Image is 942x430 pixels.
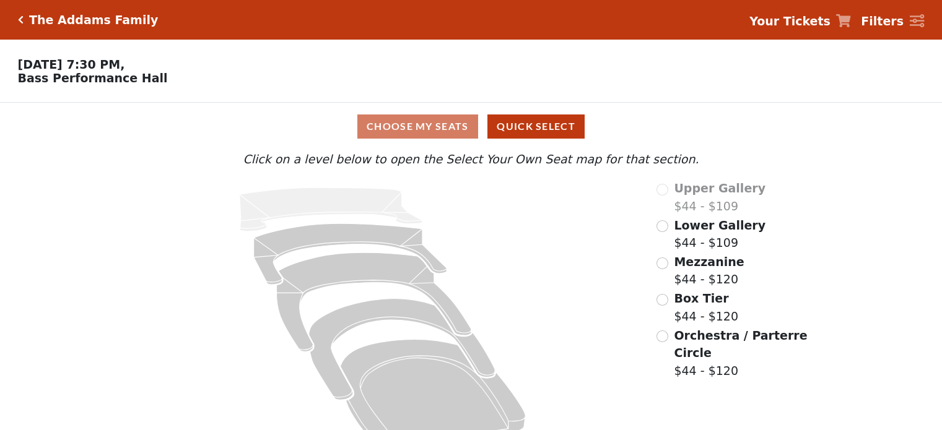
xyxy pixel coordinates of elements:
span: Box Tier [674,291,728,305]
p: Click on a level below to open the Select Your Own Seat map for that section. [126,150,815,168]
label: $44 - $109 [674,179,765,215]
label: $44 - $109 [674,217,765,252]
path: Lower Gallery - Seats Available: 234 [254,223,447,285]
strong: Filters [861,14,904,28]
span: Mezzanine [674,255,744,269]
h5: The Addams Family [29,13,158,27]
span: Upper Gallery [674,181,765,195]
span: Lower Gallery [674,218,765,232]
a: Click here to go back to filters [18,15,24,24]
button: Quick Select [487,114,585,139]
span: Orchestra / Parterre Circle [674,329,807,360]
path: Upper Gallery - Seats Available: 0 [240,187,422,231]
label: $44 - $120 [674,253,744,288]
a: Filters [861,12,924,30]
a: Your Tickets [749,12,851,30]
label: $44 - $120 [674,327,809,380]
label: $44 - $120 [674,290,738,325]
strong: Your Tickets [749,14,831,28]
